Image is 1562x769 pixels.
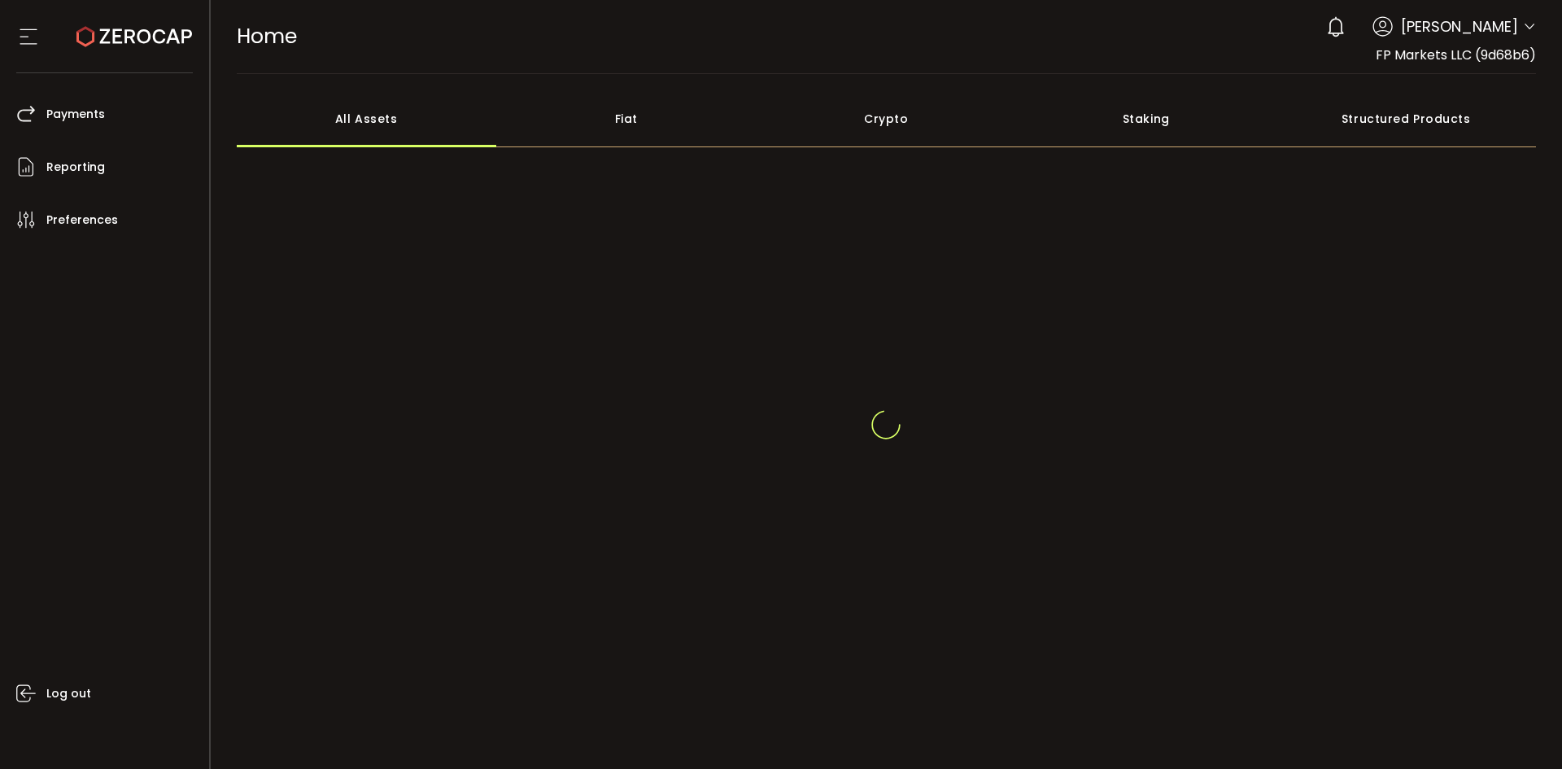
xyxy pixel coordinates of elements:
[237,22,297,50] span: Home
[1276,90,1537,147] div: Structured Products
[237,90,497,147] div: All Assets
[1401,15,1518,37] span: [PERSON_NAME]
[496,90,757,147] div: Fiat
[46,103,105,126] span: Payments
[46,682,91,706] span: Log out
[1016,90,1276,147] div: Staking
[46,208,118,232] span: Preferences
[46,155,105,179] span: Reporting
[1376,46,1536,64] span: FP Markets LLC (9d68b6)
[757,90,1017,147] div: Crypto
